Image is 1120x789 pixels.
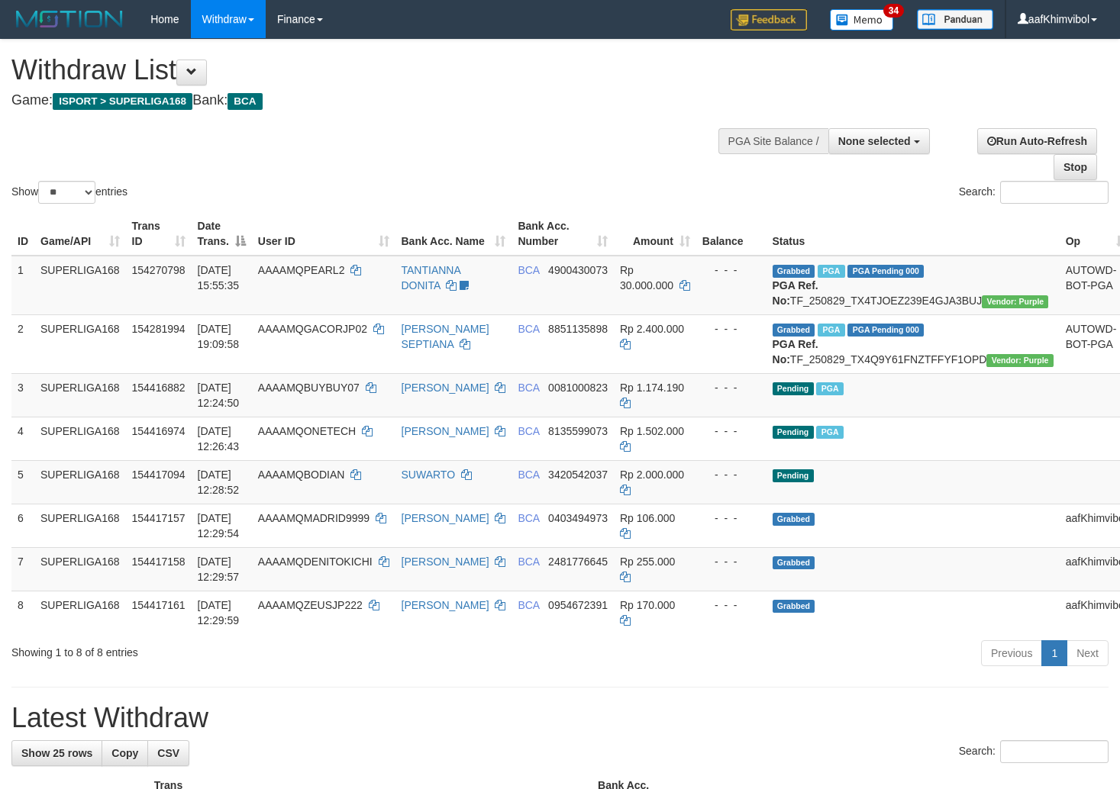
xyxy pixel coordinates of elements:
[548,469,608,481] span: Copy 3420542037 to clipboard
[34,212,126,256] th: Game/API: activate to sort column ascending
[518,264,539,276] span: BCA
[11,181,127,204] label: Show entries
[111,747,138,759] span: Copy
[731,9,807,31] img: Feedback.jpg
[620,469,684,481] span: Rp 2.000.000
[702,597,760,613] div: - - -
[34,591,126,634] td: SUPERLIGA168
[702,554,760,569] div: - - -
[773,513,815,526] span: Grabbed
[132,382,186,394] span: 154416882
[773,279,818,307] b: PGA Ref. No:
[147,740,189,766] a: CSV
[773,426,814,439] span: Pending
[53,93,192,110] span: ISPORT > SUPERLIGA168
[157,747,179,759] span: CSV
[11,314,34,373] td: 2
[981,640,1042,666] a: Previous
[198,264,240,291] span: [DATE] 15:55:35
[258,512,370,524] span: AAAAMQMADRID9999
[702,467,760,482] div: - - -
[132,469,186,481] span: 154417094
[548,599,608,611] span: Copy 0954672391 to clipboard
[402,382,489,394] a: [PERSON_NAME]
[620,512,675,524] span: Rp 106.000
[1054,154,1097,180] a: Stop
[773,382,814,395] span: Pending
[258,469,345,481] span: AAAAMQBODIAN
[258,425,356,437] span: AAAAMQONETECH
[402,469,456,481] a: SUWARTO
[614,212,696,256] th: Amount: activate to sort column ascending
[702,423,760,439] div: - - -
[21,747,92,759] span: Show 25 rows
[818,265,844,278] span: Marked by aafmaleo
[11,373,34,417] td: 3
[518,469,539,481] span: BCA
[982,295,1048,308] span: Vendor URL: https://trx4.1velocity.biz
[198,425,240,452] span: [DATE] 12:26:43
[11,703,1109,733] h1: Latest Withdraw
[402,425,489,437] a: [PERSON_NAME]
[258,264,345,276] span: AAAAMQPEARL2
[402,264,461,291] a: TANTIANNA DONITA
[252,212,395,256] th: User ID: activate to sort column ascending
[518,323,539,335] span: BCA
[198,323,240,350] span: [DATE] 19:09:58
[620,382,684,394] span: Rp 1.174.190
[518,556,539,568] span: BCA
[1000,181,1109,204] input: Search:
[11,547,34,591] td: 7
[132,556,186,568] span: 154417158
[773,556,815,569] span: Grabbed
[986,354,1053,367] span: Vendor URL: https://trx4.1velocity.biz
[959,181,1109,204] label: Search:
[718,128,828,154] div: PGA Site Balance /
[773,324,815,337] span: Grabbed
[34,504,126,547] td: SUPERLIGA168
[132,323,186,335] span: 154281994
[11,591,34,634] td: 8
[548,556,608,568] span: Copy 2481776645 to clipboard
[402,599,489,611] a: [PERSON_NAME]
[395,212,512,256] th: Bank Acc. Name: activate to sort column ascending
[34,373,126,417] td: SUPERLIGA168
[198,556,240,583] span: [DATE] 12:29:57
[11,93,731,108] h4: Game: Bank:
[767,212,1060,256] th: Status
[34,314,126,373] td: SUPERLIGA168
[818,324,844,337] span: Marked by aafnonsreyleab
[883,4,904,18] span: 34
[767,314,1060,373] td: TF_250829_TX4Q9Y61FNZTFFYF1OPD
[1067,640,1109,666] a: Next
[11,740,102,766] a: Show 25 rows
[696,212,767,256] th: Balance
[977,128,1097,154] a: Run Auto-Refresh
[132,599,186,611] span: 154417161
[548,382,608,394] span: Copy 0081000823 to clipboard
[702,380,760,395] div: - - -
[198,599,240,626] span: [DATE] 12:29:59
[830,9,894,31] img: Button%20Memo.svg
[620,425,684,437] span: Rp 1.502.000
[258,323,367,335] span: AAAAMQGACORJP02
[1041,640,1067,666] a: 1
[518,425,539,437] span: BCA
[258,382,360,394] span: AAAAMQBUYBUY07
[548,264,608,276] span: Copy 4900430073 to clipboard
[548,512,608,524] span: Copy 0403494973 to clipboard
[512,212,614,256] th: Bank Acc. Number: activate to sort column ascending
[847,265,924,278] span: PGA Pending
[1000,740,1109,763] input: Search:
[258,556,373,568] span: AAAAMQDENITOKICHI
[620,556,675,568] span: Rp 255.000
[518,382,539,394] span: BCA
[11,639,455,660] div: Showing 1 to 8 of 8 entries
[767,256,1060,315] td: TF_250829_TX4TJOEZ239E4GJA3BUJ
[773,600,815,613] span: Grabbed
[773,469,814,482] span: Pending
[959,740,1109,763] label: Search:
[816,426,843,439] span: Marked by aafsoumeymey
[518,512,539,524] span: BCA
[11,8,127,31] img: MOTION_logo.png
